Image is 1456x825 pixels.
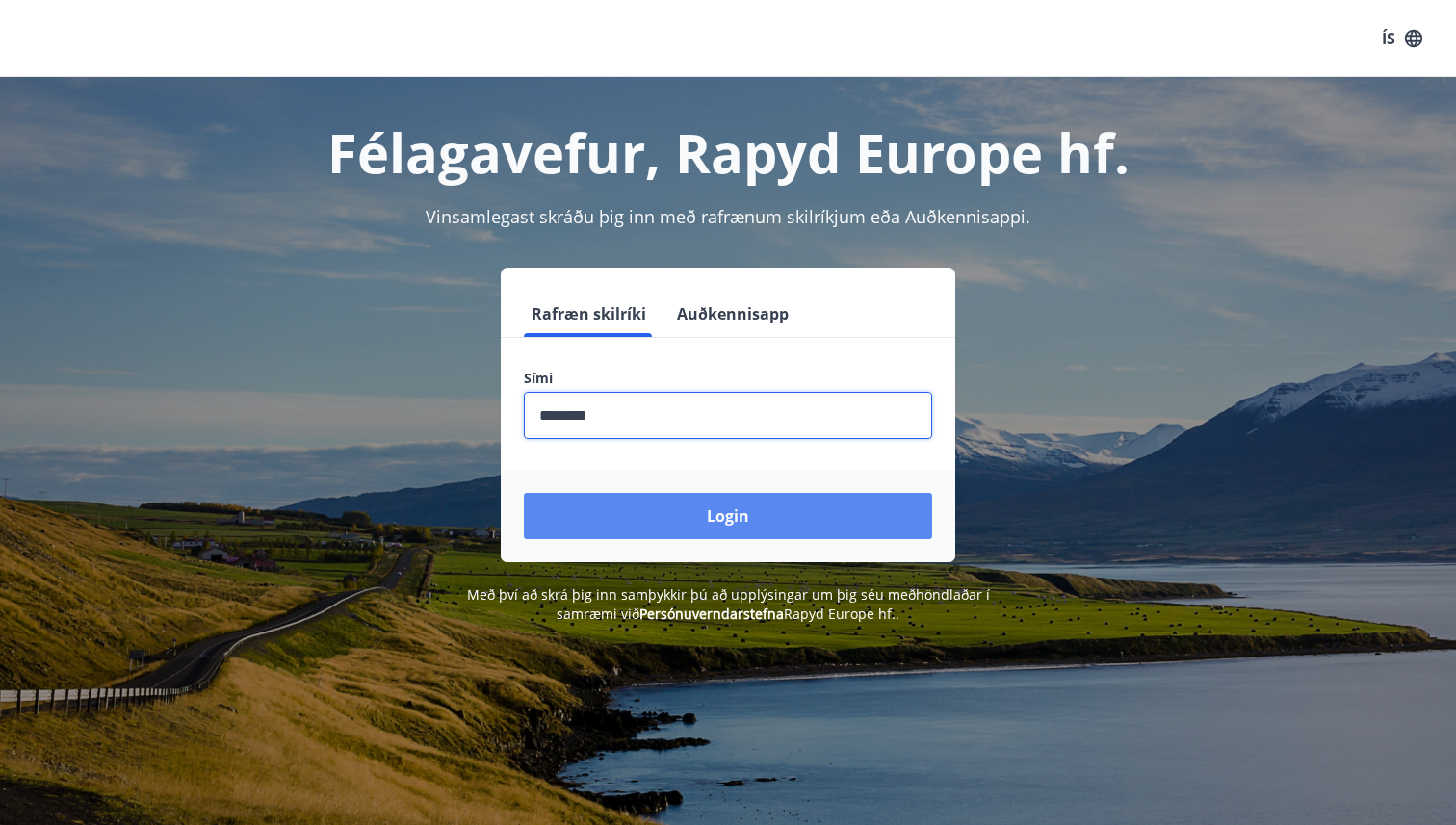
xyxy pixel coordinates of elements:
[524,291,654,337] button: Rafræn skilríki
[467,585,990,623] span: Með því að skrá þig inn samþykkir þú að upplýsingar um þig séu meðhöndlaðar í samræmi við Rapyd E...
[669,291,796,337] button: Auðkennisapp
[58,116,1398,189] h1: Félagavefur, Rapyd Europe hf.
[426,205,1030,228] span: Vinsamlegast skráðu þig inn með rafrænum skilríkjum eða Auðkennisappi.
[639,605,784,623] a: Persónuverndarstefna
[1371,21,1433,56] button: ÍS
[524,369,932,388] label: Sími
[524,493,932,539] button: Login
